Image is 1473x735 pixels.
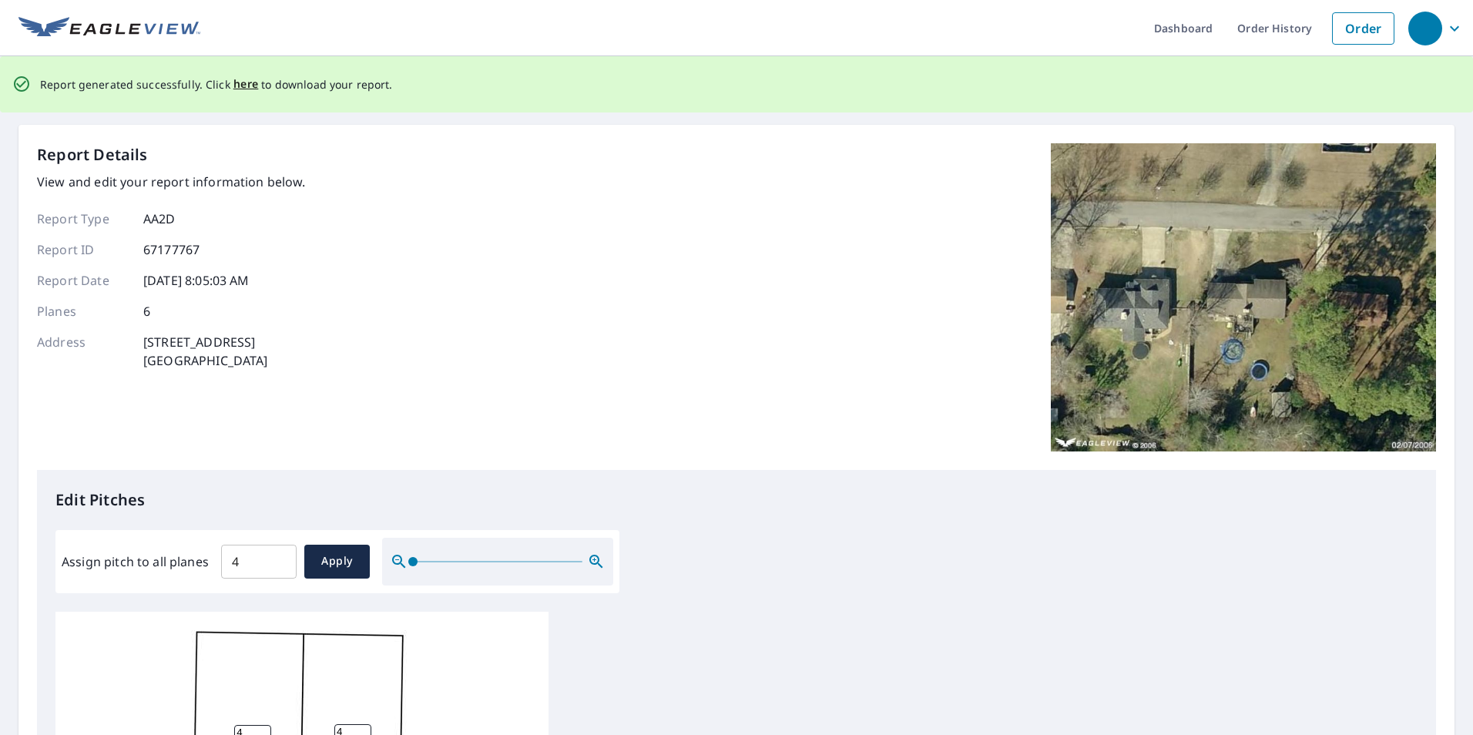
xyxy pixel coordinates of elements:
[37,333,129,370] p: Address
[143,302,150,321] p: 6
[37,143,148,166] p: Report Details
[37,173,306,191] p: View and edit your report information below.
[1332,12,1394,45] a: Order
[143,333,268,370] p: [STREET_ADDRESS] [GEOGRAPHIC_DATA]
[1051,143,1436,451] img: Top image
[37,271,129,290] p: Report Date
[317,552,357,571] span: Apply
[304,545,370,579] button: Apply
[37,302,129,321] p: Planes
[233,75,259,94] button: here
[221,540,297,583] input: 00.0
[40,75,393,94] p: Report generated successfully. Click to download your report.
[143,240,200,259] p: 67177767
[143,210,176,228] p: AA2D
[37,240,129,259] p: Report ID
[18,17,200,40] img: EV Logo
[55,488,1418,512] p: Edit Pitches
[62,552,209,571] label: Assign pitch to all planes
[143,271,250,290] p: [DATE] 8:05:03 AM
[37,210,129,228] p: Report Type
